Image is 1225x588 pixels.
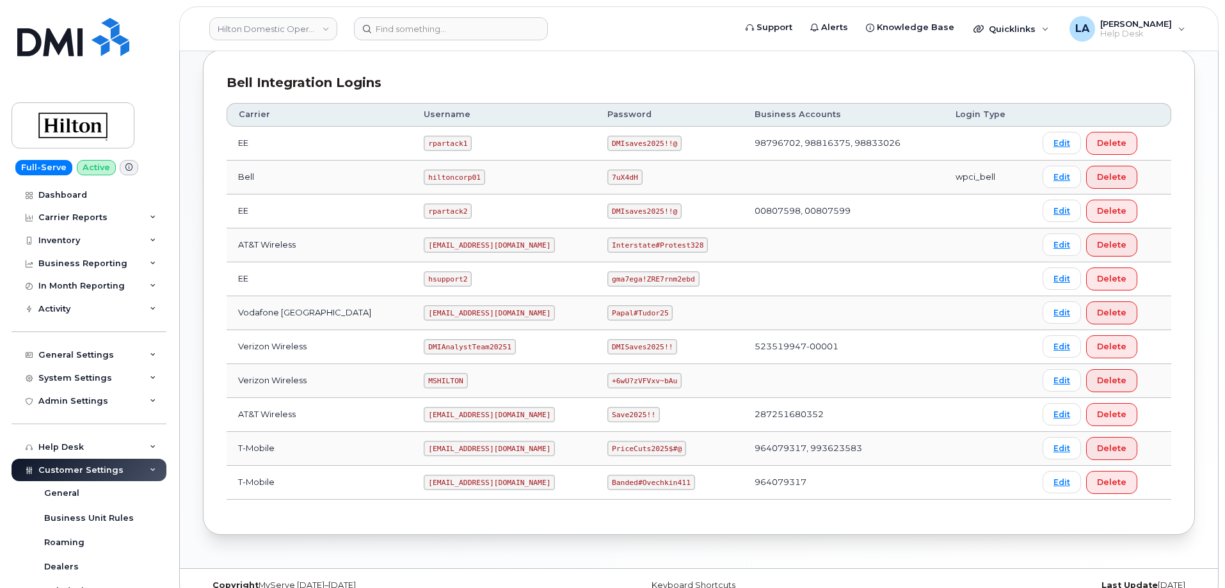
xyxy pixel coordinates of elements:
div: Quicklinks [965,16,1058,42]
button: Delete [1086,200,1137,223]
span: Help Desk [1100,29,1172,39]
code: gma7ega!ZRE7rnm2ebd [607,271,699,287]
code: Banded#Ovechkin411 [607,475,694,490]
code: 7uX4dH [607,170,642,185]
span: Delete [1097,306,1126,319]
a: Edit [1043,234,1081,256]
code: [EMAIL_ADDRESS][DOMAIN_NAME] [424,237,555,253]
button: Delete [1086,335,1137,358]
td: 00807598, 00807599 [743,195,944,228]
span: [PERSON_NAME] [1100,19,1172,29]
span: Knowledge Base [877,21,954,34]
a: Edit [1043,132,1081,154]
td: Verizon Wireless [227,330,412,364]
code: [EMAIL_ADDRESS][DOMAIN_NAME] [424,407,555,422]
a: Edit [1043,335,1081,358]
a: Edit [1043,471,1081,493]
code: Interstate#Protest328 [607,237,708,253]
span: Support [757,21,792,34]
a: Knowledge Base [857,15,963,40]
span: Delete [1097,239,1126,251]
code: [EMAIL_ADDRESS][DOMAIN_NAME] [424,305,555,321]
td: EE [227,195,412,228]
button: Delete [1086,267,1137,290]
button: Delete [1086,132,1137,155]
code: DMIsaves2025!!@ [607,136,682,151]
button: Delete [1086,301,1137,324]
td: wpci_bell [944,161,1031,195]
td: T-Mobile [227,432,412,466]
span: Delete [1097,442,1126,454]
th: Business Accounts [743,103,944,126]
th: Carrier [227,103,412,126]
a: Support [737,15,801,40]
a: Edit [1043,166,1081,188]
code: MSHILTON [424,373,467,388]
td: Bell [227,161,412,195]
span: Delete [1097,171,1126,183]
div: Bell Integration Logins [227,74,1171,92]
span: LA [1075,21,1089,36]
a: Edit [1043,200,1081,222]
div: Lanette Aparicio [1061,16,1194,42]
code: DMIAnalystTeam20251 [424,339,515,354]
a: Edit [1043,369,1081,392]
span: Delete [1097,137,1126,149]
code: rpartack2 [424,203,472,219]
span: Delete [1097,374,1126,386]
a: Edit [1043,437,1081,459]
code: hsupport2 [424,271,472,287]
button: Delete [1086,437,1137,460]
td: 523519947-00001 [743,330,944,364]
span: Delete [1097,340,1126,353]
button: Delete [1086,471,1137,494]
td: AT&T Wireless [227,398,412,432]
td: 964079317 [743,466,944,500]
code: [EMAIL_ADDRESS][DOMAIN_NAME] [424,475,555,490]
code: hiltoncorp01 [424,170,484,185]
td: Verizon Wireless [227,364,412,398]
td: EE [227,262,412,296]
td: 98796702, 98816375, 98833026 [743,127,944,161]
button: Delete [1086,403,1137,426]
button: Delete [1086,234,1137,257]
code: Papal#Tudor25 [607,305,673,321]
button: Delete [1086,166,1137,189]
span: Delete [1097,476,1126,488]
code: Save2025!! [607,407,660,422]
td: AT&T Wireless [227,228,412,262]
span: Delete [1097,205,1126,217]
code: PriceCuts2025$#@ [607,441,686,456]
td: T-Mobile [227,466,412,500]
a: Edit [1043,403,1081,425]
a: Edit [1043,301,1081,324]
code: +6wU?zVFVxv~bAu [607,373,682,388]
td: 287251680352 [743,398,944,432]
button: Delete [1086,369,1137,392]
iframe: Messenger Launcher [1169,532,1215,578]
td: EE [227,127,412,161]
th: Username [412,103,596,126]
code: DMISaves2025!! [607,339,677,354]
th: Login Type [944,103,1031,126]
code: rpartack1 [424,136,472,151]
code: [EMAIL_ADDRESS][DOMAIN_NAME] [424,441,555,456]
th: Password [596,103,743,126]
span: Quicklinks [989,24,1036,34]
td: Vodafone [GEOGRAPHIC_DATA] [227,296,412,330]
a: Edit [1043,267,1081,290]
span: Alerts [821,21,848,34]
a: Alerts [801,15,857,40]
span: Delete [1097,273,1126,285]
input: Find something... [354,17,548,40]
span: Delete [1097,408,1126,420]
td: 964079317, 993623583 [743,432,944,466]
code: DMIsaves2025!!@ [607,203,682,219]
a: Hilton Domestic Operating Company Inc [209,17,337,40]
